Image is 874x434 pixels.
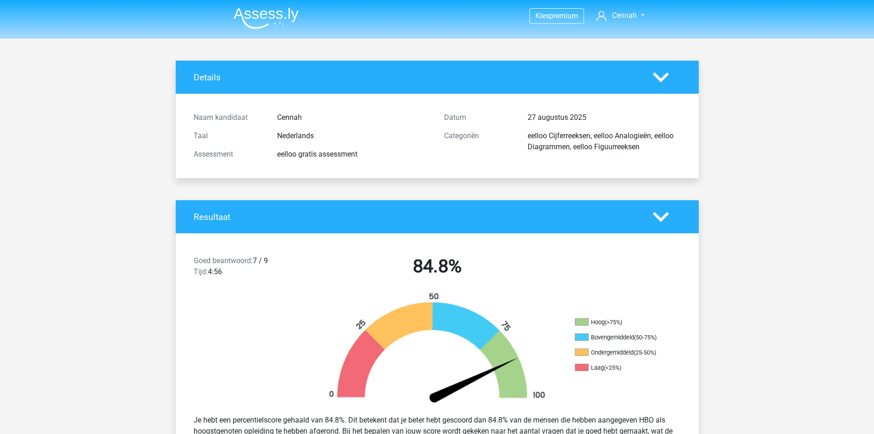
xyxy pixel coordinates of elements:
li: Laag [575,364,667,372]
li: Bovengemiddeld [575,333,667,342]
li: Hoog [575,318,667,327]
div: (>75%) [605,319,622,326]
div: 7 / 9 4:56 [187,255,312,281]
div: (25-50%) [634,349,656,356]
div: Assessment [187,149,270,160]
span: Kies [535,11,549,20]
img: Assessly [234,7,299,29]
div: Cennah [270,112,437,123]
span: premium [549,11,578,20]
span: Tijd: [194,267,208,276]
li: Ondergemiddeld [575,349,667,357]
span: Goed beantwoord: [194,256,253,265]
a: Kiespremium [530,10,584,22]
div: Nederlands [270,130,437,141]
div: Taal [187,130,270,141]
h4: Resultaat [194,212,639,222]
div: (50-75%) [634,334,657,341]
div: (<25%) [604,364,621,371]
span: Cennah [612,11,637,20]
a: Cennah [593,10,648,21]
div: 27 augustus 2025 [521,112,688,123]
h4: Details [194,72,639,83]
div: eelloo gratis assessment [270,149,437,160]
div: Categoriën [437,130,521,152]
div: eelloo Cijferreeksen, eelloo Analogieën, eelloo Diagrammen, eelloo Figuurreeksen [521,130,688,152]
h2: 84.8% [319,255,556,277]
div: Datum [437,112,521,123]
div: Naam kandidaat [187,112,270,123]
img: 85.c8310d078360.png [313,292,561,407]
